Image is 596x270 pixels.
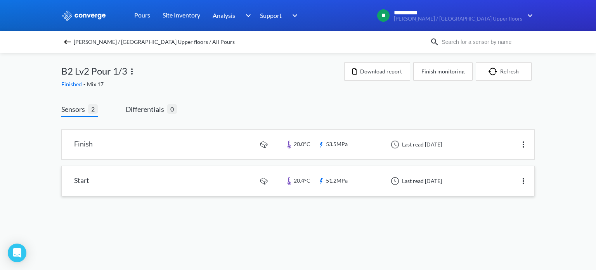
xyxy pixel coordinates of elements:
span: [PERSON_NAME] / [GEOGRAPHIC_DATA] Upper floors [394,16,522,22]
img: icon-refresh.svg [489,68,500,75]
img: icon-search.svg [430,37,439,47]
span: Sensors [61,104,88,115]
button: Download report [344,62,410,81]
button: Finish monitoring [413,62,473,81]
span: [PERSON_NAME] / [GEOGRAPHIC_DATA] Upper floors / All Pours [74,37,235,47]
button: Refresh [476,62,532,81]
span: B2 Lv2 Pour 1/3 [61,64,127,78]
img: more.svg [127,67,137,76]
span: - [83,81,87,87]
div: Open Intercom Messenger [8,244,26,262]
span: Finished [61,81,83,87]
img: downArrow.svg [522,11,535,20]
img: downArrow.svg [287,11,300,20]
img: downArrow.svg [241,11,253,20]
span: Support [260,10,282,20]
img: logo_ewhite.svg [61,10,106,21]
img: backspace.svg [63,37,72,47]
span: 0 [167,104,177,114]
img: icon-file.svg [352,68,357,75]
span: 2 [88,104,98,114]
input: Search for a sensor by name [439,38,533,46]
img: more.svg [519,140,528,149]
span: Differentials [126,104,167,115]
img: more.svg [519,176,528,186]
span: Analysis [213,10,235,20]
div: Mix 17 [61,80,344,89]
